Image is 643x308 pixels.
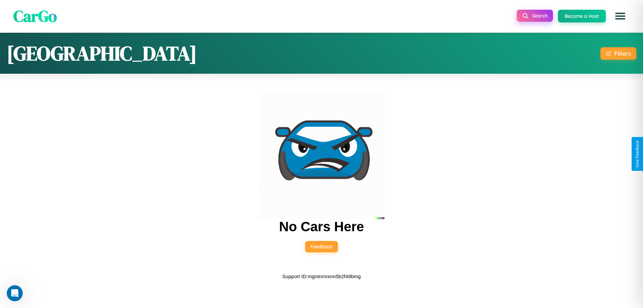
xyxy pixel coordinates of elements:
button: Search [517,10,553,22]
div: Filters [614,50,631,57]
button: Open menu [611,7,630,25]
img: car [259,93,384,219]
button: Filters [600,47,636,60]
iframe: Intercom live chat [7,285,23,301]
span: Search [532,13,548,19]
h2: No Cars Here [279,219,364,234]
button: Become a Host [558,10,606,22]
button: Feedback [305,241,338,252]
span: CarGo [13,5,57,27]
p: Support ID: mgntnrmxnn5b2f49bmg [282,272,361,281]
div: Give Feedback [635,140,640,168]
h1: [GEOGRAPHIC_DATA] [7,40,197,67]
